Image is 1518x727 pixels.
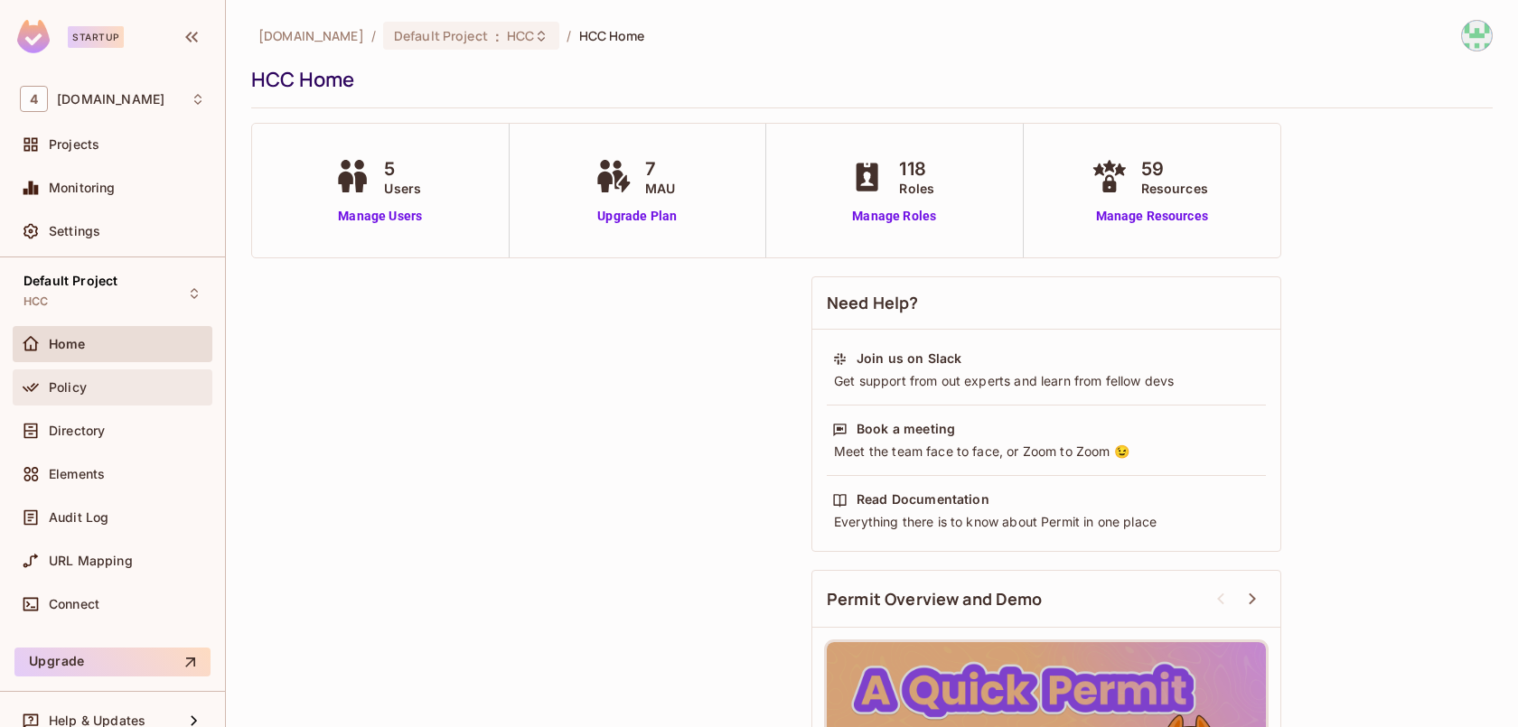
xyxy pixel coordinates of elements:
[17,20,50,53] img: SReyMgAAAABJRU5ErkJggg==
[645,155,675,182] span: 7
[251,66,1484,93] div: HCC Home
[845,207,943,226] a: Manage Roles
[371,27,376,44] li: /
[20,86,48,112] span: 4
[68,26,124,48] div: Startup
[579,27,645,44] span: HCC Home
[49,424,105,438] span: Directory
[49,510,108,525] span: Audit Log
[832,443,1260,461] div: Meet the team face to face, or Zoom to Zoom 😉
[49,224,100,238] span: Settings
[899,155,934,182] span: 118
[49,380,87,395] span: Policy
[384,179,421,198] span: Users
[14,648,211,676] button: Upgrade
[1462,21,1492,51] img: usama.ali@46labs.com
[49,337,86,351] span: Home
[49,181,116,195] span: Monitoring
[258,27,364,44] span: the active workspace
[394,27,488,44] span: Default Project
[1141,179,1208,198] span: Resources
[827,292,919,314] span: Need Help?
[591,207,684,226] a: Upgrade Plan
[49,554,133,568] span: URL Mapping
[494,29,501,43] span: :
[57,92,164,107] span: Workspace: 46labs.com
[827,588,1043,610] span: Permit Overview and Demo
[899,179,934,198] span: Roles
[49,597,99,611] span: Connect
[384,155,421,182] span: 5
[507,27,534,44] span: HCC
[23,274,117,288] span: Default Project
[832,372,1260,390] div: Get support from out experts and learn from fellow devs
[330,207,430,226] a: Manage Users
[857,490,989,508] div: Read Documentation
[49,137,99,152] span: Projects
[49,467,105,481] span: Elements
[857,350,961,368] div: Join us on Slack
[567,27,571,44] li: /
[1087,207,1217,226] a: Manage Resources
[832,513,1260,531] div: Everything there is to know about Permit in one place
[645,179,675,198] span: MAU
[23,294,48,309] span: HCC
[1141,155,1208,182] span: 59
[857,420,955,438] div: Book a meeting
